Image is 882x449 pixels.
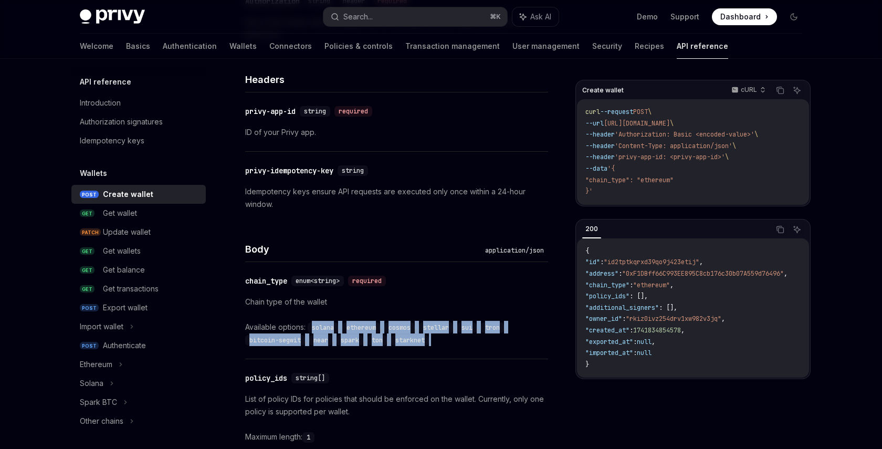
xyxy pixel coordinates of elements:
button: cURL [726,81,770,99]
div: Idempotency keys [80,134,144,147]
p: Chain type of the wallet [245,296,548,308]
a: GETGet balance [71,260,206,279]
code: cosmos [384,322,415,333]
span: , [670,281,674,289]
code: stellar [419,322,453,333]
a: Basics [126,34,150,59]
span: , [681,326,685,335]
a: Idempotency keys [71,131,206,150]
span: "ethereum" [633,281,670,289]
code: 1 [302,432,314,443]
div: Authenticate [103,339,146,352]
span: curl [585,108,600,116]
code: spark [337,335,363,346]
button: Ask AI [512,7,559,26]
div: , [384,321,419,333]
code: sui [457,322,477,333]
div: , [245,333,309,346]
a: Dashboard [712,8,777,25]
span: : [], [659,304,677,312]
a: GETGet transactions [71,279,206,298]
div: Get wallets [103,245,141,257]
div: , [457,321,481,333]
span: "additional_signers" [585,304,659,312]
span: \ [754,130,758,139]
span: GET [80,210,94,217]
span: , [784,269,787,278]
img: dark logo [80,9,145,24]
h4: Body [245,242,481,256]
a: Authentication [163,34,217,59]
span: PATCH [80,228,101,236]
a: API reference [677,34,728,59]
span: string [342,166,364,175]
span: : [], [629,292,648,300]
div: Update wallet [103,226,151,238]
a: User management [512,34,580,59]
div: policy_ids [245,373,287,383]
a: Recipes [635,34,664,59]
span: string[] [296,374,325,382]
div: privy-idempotency-key [245,165,333,176]
span: --data [585,164,607,173]
span: "id" [585,258,600,266]
span: --request [600,108,633,116]
span: \ [732,142,736,150]
span: POST [80,191,99,199]
div: Available options: [245,321,548,346]
div: , [367,333,391,346]
span: "chain_type" [585,281,629,289]
a: Policies & controls [324,34,393,59]
span: : [618,269,622,278]
span: --url [585,119,604,128]
div: required [334,106,372,117]
button: Search...⌘K [323,7,507,26]
a: POSTAuthenticate [71,336,206,355]
div: Introduction [80,97,121,109]
span: 1741834854578 [633,326,681,335]
div: Search... [343,11,373,23]
div: Get transactions [103,283,159,295]
code: ton [367,335,387,346]
div: privy-app-id [245,106,296,117]
span: --header [585,153,615,161]
button: Toggle dark mode [785,8,802,25]
div: , [342,321,384,333]
span: "address" [585,269,618,278]
span: "created_at" [585,326,629,335]
code: starknet [391,335,429,346]
span: enum<string> [296,277,340,285]
span: , [652,338,655,346]
span: --header [585,142,615,150]
span: \ [725,153,729,161]
span: GET [80,285,94,293]
span: --header [585,130,615,139]
p: Idempotency keys ensure API requests are executed only once within a 24-hour window. [245,185,548,211]
button: Ask AI [790,83,804,97]
span: null [637,349,652,357]
a: Transaction management [405,34,500,59]
p: ID of your Privy app. [245,126,548,139]
span: ⌘ K [490,13,501,21]
a: Introduction [71,93,206,112]
span: , [721,315,725,323]
div: Other chains [80,415,123,427]
span: POST [80,342,99,350]
div: 200 [582,223,601,235]
span: \ [648,108,652,116]
div: Create wallet [103,188,153,201]
a: Wallets [229,34,257,59]
p: List of policy IDs for policies that should be enforced on the wallet. Currently, only one policy... [245,393,548,418]
div: , [337,333,367,346]
span: "imported_at" [585,349,633,357]
span: "exported_at" [585,338,633,346]
span: '{ [607,164,615,173]
button: Ask AI [790,223,804,236]
h5: API reference [80,76,131,88]
code: bitcoin-segwit [245,335,305,346]
span: : [622,315,626,323]
span: : [633,349,637,357]
span: \ [670,119,674,128]
a: Welcome [80,34,113,59]
div: Import wallet [80,320,123,333]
